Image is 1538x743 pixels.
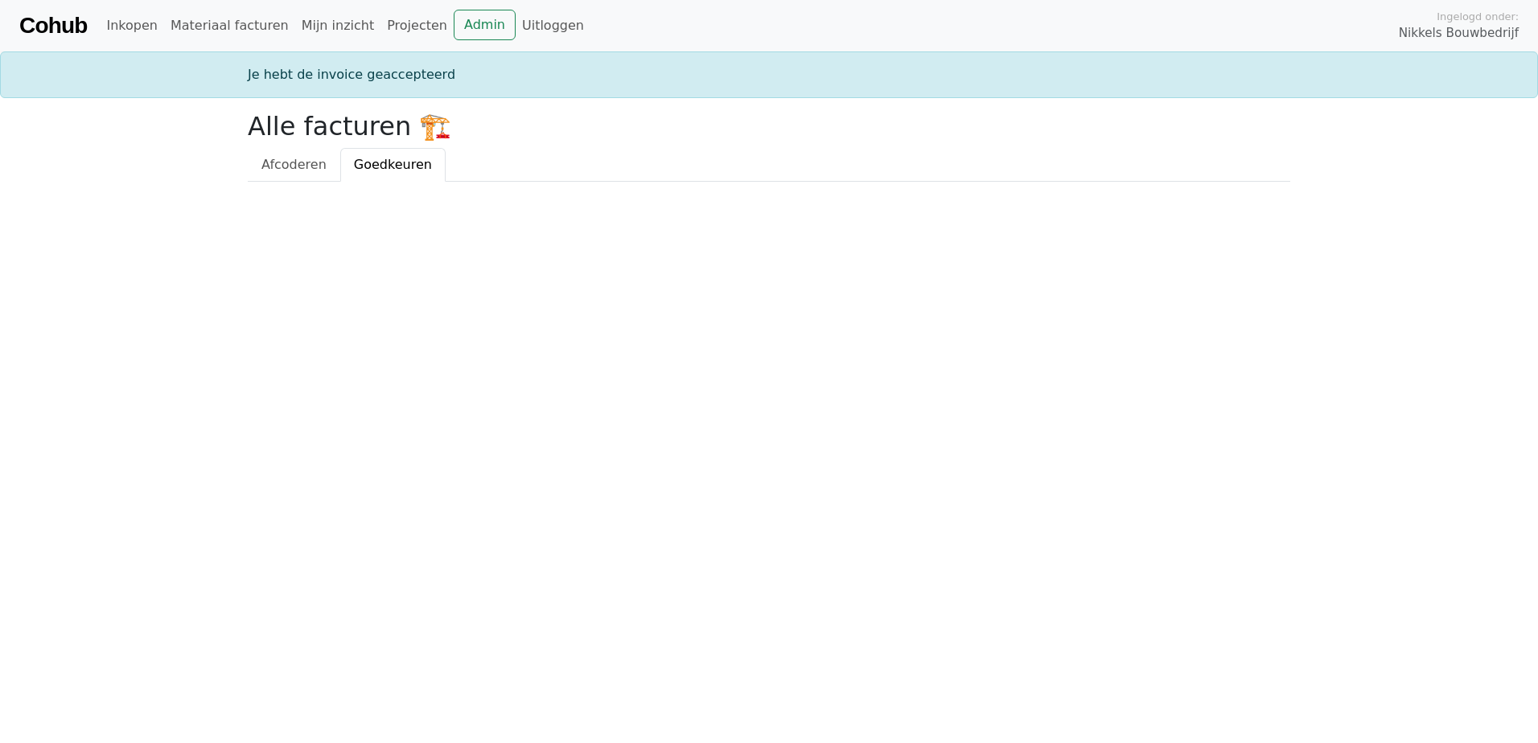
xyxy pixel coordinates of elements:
[454,10,516,40] a: Admin
[354,157,432,172] span: Goedkeuren
[164,10,295,42] a: Materiaal facturen
[1399,24,1519,43] span: Nikkels Bouwbedrijf
[261,157,327,172] span: Afcoderen
[248,111,1290,142] h2: Alle facturen 🏗️
[248,148,340,182] a: Afcoderen
[340,148,446,182] a: Goedkeuren
[100,10,163,42] a: Inkopen
[1437,9,1519,24] span: Ingelogd onder:
[380,10,454,42] a: Projecten
[19,6,87,45] a: Cohub
[516,10,590,42] a: Uitloggen
[295,10,381,42] a: Mijn inzicht
[238,65,1300,84] div: Je hebt de invoice geaccepteerd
